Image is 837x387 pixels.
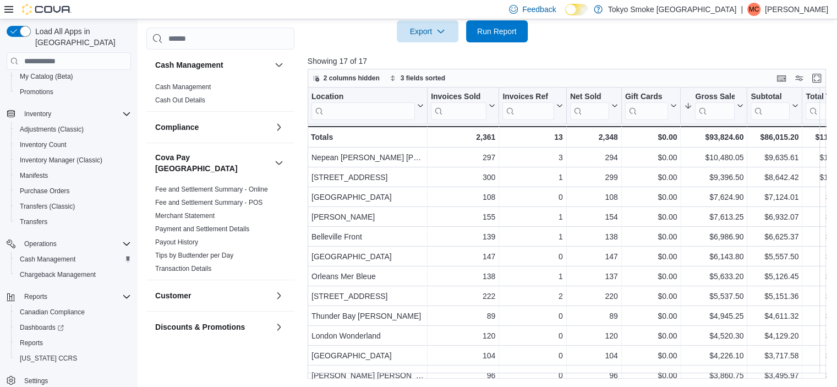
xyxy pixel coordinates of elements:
button: [US_STATE] CCRS [11,351,135,366]
a: Transfers [15,215,52,228]
div: Invoices Sold [431,92,486,120]
h3: Discounts & Promotions [155,321,245,333]
button: Adjustments (Classic) [11,122,135,137]
div: $5,557.50 [751,250,798,263]
a: Dashboards [11,320,135,335]
div: 139 [431,230,495,243]
div: $6,932.07 [751,210,798,224]
h3: Cova Pay [GEOGRAPHIC_DATA] [155,152,270,174]
p: [PERSON_NAME] [765,3,828,16]
button: Compliance [272,121,286,134]
span: Load All Apps in [GEOGRAPHIC_DATA] [31,26,131,48]
a: My Catalog (Beta) [15,70,78,83]
div: [GEOGRAPHIC_DATA] [311,190,424,204]
button: Canadian Compliance [11,304,135,320]
span: Inventory Manager (Classic) [20,156,102,165]
div: Cash Management [146,80,294,111]
span: Tips by Budtender per Day [155,251,233,260]
a: Canadian Compliance [15,306,89,319]
div: 297 [431,151,495,164]
span: [US_STATE] CCRS [20,354,77,363]
a: Inventory Count [15,138,71,151]
a: Adjustments (Classic) [15,123,88,136]
span: Manifests [20,171,48,180]
div: 1 [502,210,562,224]
span: Fee and Settlement Summary - Online [155,185,268,194]
div: Nepean [PERSON_NAME] [PERSON_NAME] [311,151,424,164]
span: Inventory Manager (Classic) [15,154,131,167]
a: Fee and Settlement Summary - POS [155,199,262,206]
span: Canadian Compliance [20,308,85,317]
span: Adjustments (Classic) [15,123,131,136]
div: 2,361 [431,130,495,144]
div: $3,860.75 [684,369,743,382]
button: My Catalog (Beta) [11,69,135,84]
div: 96 [431,369,495,382]
span: Cash Out Details [155,96,205,105]
div: 89 [431,309,495,323]
div: 155 [431,210,495,224]
button: Cash Management [11,252,135,267]
a: [US_STATE] CCRS [15,352,81,365]
button: Export [397,20,458,42]
span: Cash Management [155,83,211,91]
button: Chargeback Management [11,267,135,282]
button: Inventory [2,106,135,122]
a: Cash Out Details [155,96,205,104]
button: Reports [11,335,135,351]
span: Chargeback Management [15,268,131,281]
button: Transfers [11,214,135,230]
span: Transfers (Classic) [15,200,131,213]
div: $0.00 [625,290,677,303]
a: Promotions [15,85,58,99]
button: 2 columns hidden [308,72,384,85]
div: $5,633.20 [684,270,743,283]
div: $4,129.20 [751,329,798,342]
div: 104 [570,349,618,362]
a: Purchase Orders [15,184,74,198]
a: Transfers (Classic) [15,200,79,213]
button: Discounts & Promotions [272,320,286,334]
a: Transaction Details [155,265,211,272]
button: Compliance [155,122,270,133]
div: [STREET_ADDRESS] [311,171,424,184]
div: $5,537.50 [684,290,743,303]
div: $8,642.42 [751,171,798,184]
div: 222 [431,290,495,303]
button: Location [311,92,424,120]
a: Cash Management [15,253,80,266]
button: Enter fullscreen [810,72,823,85]
span: 3 fields sorted [401,74,445,83]
div: $0.00 [625,171,677,184]
div: 147 [570,250,618,263]
button: Cova Pay [GEOGRAPHIC_DATA] [272,156,286,170]
button: 3 fields sorted [385,72,450,85]
span: Reports [20,290,131,303]
div: $0.00 [625,349,677,362]
button: Subtotal [751,92,798,120]
div: Location [311,92,415,102]
div: 0 [502,349,562,362]
button: Operations [20,237,61,250]
span: Purchase Orders [15,184,131,198]
a: Tips by Budtender per Day [155,252,233,259]
div: $0.00 [625,270,677,283]
div: 299 [570,171,618,184]
div: 0 [502,250,562,263]
h3: Compliance [155,122,199,133]
div: Belleville Front [311,230,424,243]
span: Dark Mode [565,15,566,16]
div: $0.00 [625,250,677,263]
div: Net Sold [570,92,609,102]
a: Chargeback Management [15,268,100,281]
div: $0.00 [625,230,677,243]
span: Merchant Statement [155,211,215,220]
span: Dashboards [20,323,64,332]
span: Settings [24,377,48,385]
a: Fee and Settlement Summary - Online [155,186,268,193]
div: London Wonderland [311,329,424,342]
button: Inventory [20,107,56,121]
p: Showing 17 of 17 [308,56,831,67]
div: 300 [431,171,495,184]
span: Purchase Orders [20,187,70,195]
